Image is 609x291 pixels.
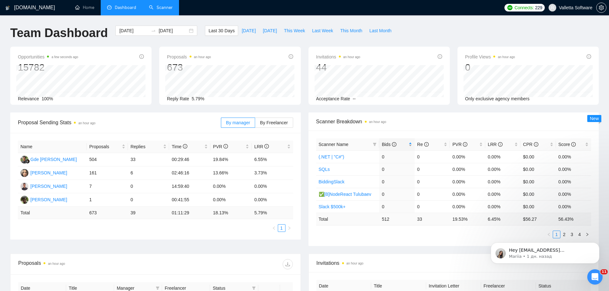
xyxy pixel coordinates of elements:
[169,153,210,166] td: 00:29:46
[379,213,414,225] td: 512
[520,188,556,200] td: $0.00
[556,175,591,188] td: 0.00%
[51,55,78,59] time: a few seconds ago
[252,193,293,207] td: 0.00%
[319,154,344,159] a: (.NET | "C#")
[272,226,276,230] span: left
[167,53,211,61] span: Proposals
[353,96,355,101] span: --
[415,150,450,163] td: 0
[48,262,65,265] time: an hour ago
[20,169,28,177] img: VS
[128,180,169,193] td: 0
[312,27,333,34] span: Last Week
[520,163,556,175] td: $0.00
[520,150,556,163] td: $0.00
[343,55,360,59] time: an hour ago
[371,140,378,149] span: filter
[571,142,576,147] span: info-circle
[210,207,252,219] td: 18.13 %
[600,269,608,274] span: 11
[254,144,269,149] span: LRR
[183,144,187,149] span: info-circle
[316,213,379,225] td: Total
[270,224,278,232] li: Previous Page
[438,54,442,59] span: info-circle
[242,27,256,34] span: [DATE]
[369,27,391,34] span: Last Month
[87,207,128,219] td: 673
[280,26,308,36] button: This Week
[18,119,221,126] span: Proposal Sending Stats
[20,197,67,202] a: MT[PERSON_NAME]
[169,207,210,219] td: 01:11:29
[316,61,360,73] div: 44
[283,259,293,269] button: download
[596,3,606,13] button: setting
[382,142,396,147] span: Bids
[87,153,128,166] td: 504
[284,27,305,34] span: This Week
[369,120,386,124] time: an hour ago
[485,163,520,175] td: 0.00%
[465,53,515,61] span: Profile Views
[128,141,169,153] th: Replies
[463,142,467,147] span: info-circle
[319,142,348,147] span: Scanner Name
[316,259,591,267] span: Invitations
[18,141,87,153] th: Name
[223,144,228,149] span: info-circle
[156,286,160,290] span: filter
[115,5,136,10] span: Dashboard
[452,142,467,147] span: PVR
[252,286,256,290] span: filter
[10,26,108,41] h1: Team Dashboard
[379,188,414,200] td: 0
[18,259,155,269] div: Proposals
[417,142,429,147] span: Re
[259,26,280,36] button: [DATE]
[550,5,555,10] span: user
[465,96,530,101] span: Only exclusive agency members
[596,5,606,10] a: setting
[238,26,259,36] button: [DATE]
[18,207,87,219] td: Total
[289,54,293,59] span: info-circle
[252,207,293,219] td: 5.79 %
[415,175,450,188] td: 0
[75,5,94,10] a: homeHome
[450,188,485,200] td: 0.00%
[119,27,148,34] input: Start date
[87,141,128,153] th: Proposals
[172,144,187,149] span: Time
[87,180,128,193] td: 7
[507,5,512,10] img: upwork-logo.png
[587,269,603,285] iframe: Intercom live chat
[167,96,189,101] span: Reply Rate
[149,5,173,10] a: searchScanner
[252,153,293,166] td: 6.55%
[534,142,538,147] span: info-circle
[78,121,95,125] time: an hour ago
[169,180,210,193] td: 14:59:40
[194,55,211,59] time: an hour ago
[520,213,556,225] td: $ 56.27
[270,224,278,232] button: left
[20,183,67,188] a: MK[PERSON_NAME]
[316,96,350,101] span: Acceptance Rate
[285,224,293,232] button: right
[556,163,591,175] td: 0.00%
[319,179,345,184] a: BiddingSlack
[319,192,371,197] a: ✅[B]NodeReact Tulubaev
[210,180,252,193] td: 0.00%
[373,142,377,146] span: filter
[28,19,110,112] span: Hey [EMAIL_ADDRESS][DOMAIN_NAME], Looks like your Upwork agency [DOMAIN_NAME]: AI and humans toge...
[169,193,210,207] td: 00:41:55
[169,166,210,180] td: 02:46:16
[415,213,450,225] td: 33
[556,200,591,213] td: 0.00%
[252,166,293,180] td: 3.73%
[392,142,396,147] span: info-circle
[5,3,10,13] img: logo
